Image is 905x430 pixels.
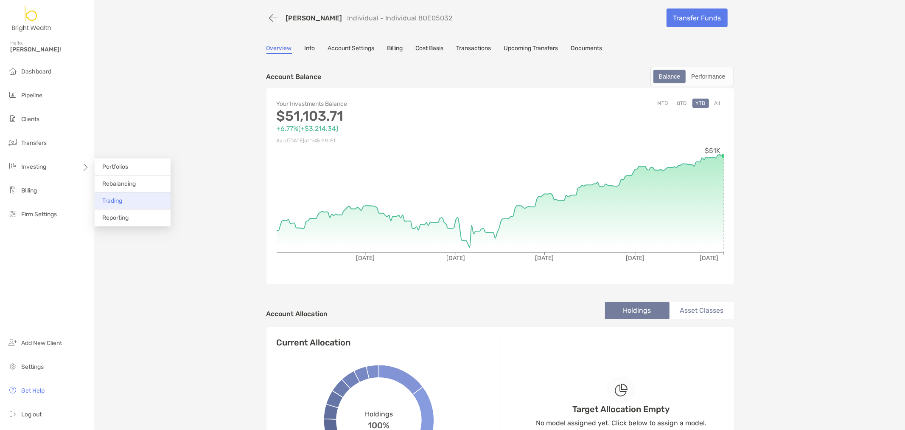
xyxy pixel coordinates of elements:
span: Reporting [102,214,129,221]
img: transfers icon [8,137,18,147]
a: Documents [571,45,602,54]
li: Holdings [605,302,670,319]
a: Billing [387,45,403,54]
button: MTD [654,99,672,108]
p: Individual - Individual 8OE05032 [347,14,453,22]
span: Firm Settings [21,211,57,218]
span: Dashboard [21,68,51,75]
tspan: [DATE] [356,255,374,262]
span: Transfers [21,139,47,147]
p: $51,103.71 [277,111,500,122]
button: QTD [674,99,690,108]
img: firm-settings icon [8,209,18,219]
a: Info [305,45,315,54]
tspan: [DATE] [535,255,554,262]
span: [PERSON_NAME]! [10,46,90,53]
div: Performance [686,71,730,82]
img: get-help icon [8,385,18,395]
h4: Account Allocation [266,310,328,318]
img: settings icon [8,361,18,371]
a: Overview [266,45,292,54]
span: Investing [21,163,46,170]
div: segmented control [650,67,734,86]
img: pipeline icon [8,90,18,100]
p: Your Investments Balance [277,99,500,109]
span: Holdings [365,410,393,418]
img: dashboard icon [8,66,18,76]
img: clients icon [8,113,18,124]
span: Get Help [21,387,45,394]
tspan: $51K [705,147,720,155]
span: Portfolios [102,163,128,170]
span: Add New Client [21,339,62,347]
a: [PERSON_NAME] [286,14,342,22]
p: No model assigned yet. Click below to assign a model. [536,418,706,428]
img: Zoe Logo [10,3,53,34]
span: Log out [21,411,42,418]
span: Rebalancing [102,180,136,187]
span: Trading [102,197,122,204]
span: Pipeline [21,92,42,99]
h4: Current Allocation [277,337,351,348]
li: Asset Classes [670,302,734,319]
p: As of [DATE] at 1:45 PM ET [277,136,500,146]
img: logout icon [8,409,18,419]
div: Balance [654,71,685,82]
img: investing icon [8,161,18,171]
img: add_new_client icon [8,337,18,348]
h4: Target Allocation Empty [573,404,670,414]
p: Account Balance [266,71,322,82]
a: Transfer Funds [667,8,728,27]
p: +6.77% ( +$3,214.34 ) [277,123,500,134]
tspan: [DATE] [446,255,465,262]
img: billing icon [8,185,18,195]
a: Cost Basis [416,45,444,54]
button: YTD [692,99,709,108]
tspan: [DATE] [626,255,644,262]
span: Settings [21,363,44,371]
button: All [711,99,724,108]
span: Billing [21,187,37,194]
tspan: [DATE] [699,255,718,262]
a: Account Settings [328,45,375,54]
span: Clients [21,116,39,123]
a: Transactions [457,45,491,54]
a: Upcoming Transfers [504,45,558,54]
